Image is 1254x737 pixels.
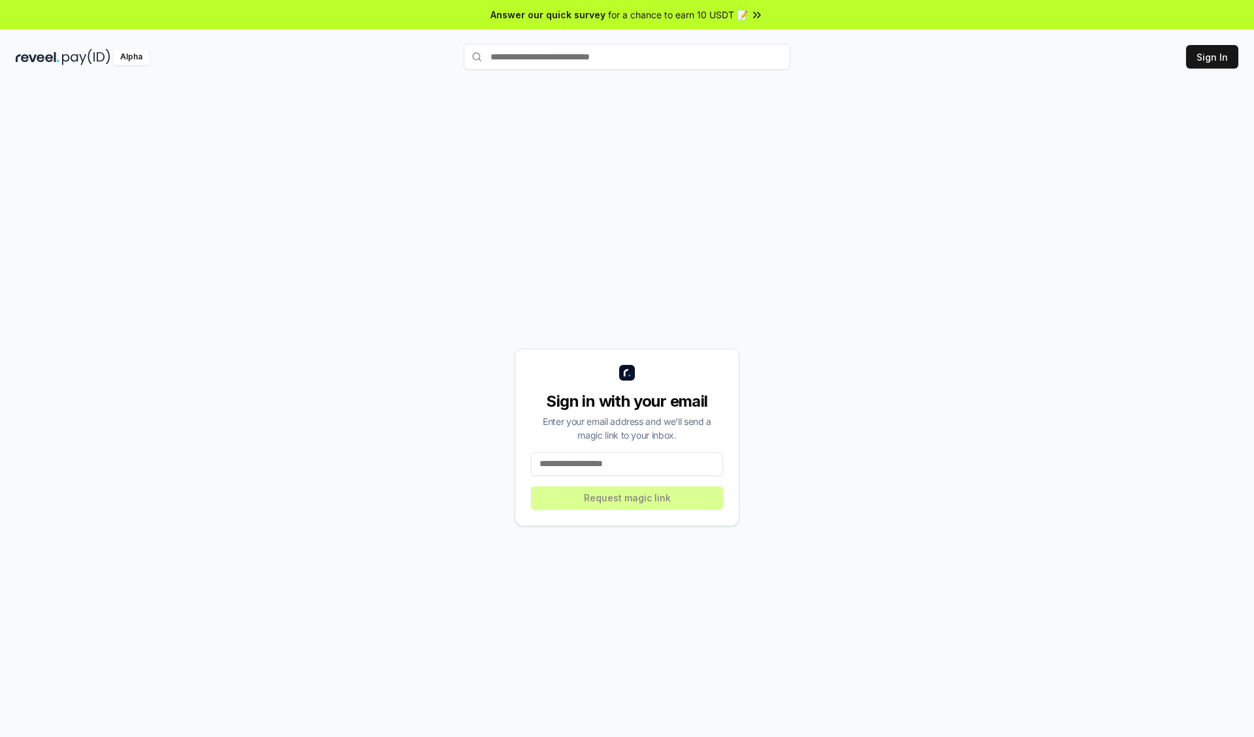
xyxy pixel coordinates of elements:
img: logo_small [619,365,635,381]
span: Answer our quick survey [490,8,605,22]
div: Enter your email address and we’ll send a magic link to your inbox. [531,415,723,442]
span: for a chance to earn 10 USDT 📝 [608,8,748,22]
button: Sign In [1186,45,1238,69]
div: Sign in with your email [531,391,723,412]
div: Alpha [113,49,150,65]
img: pay_id [62,49,110,65]
img: reveel_dark [16,49,59,65]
